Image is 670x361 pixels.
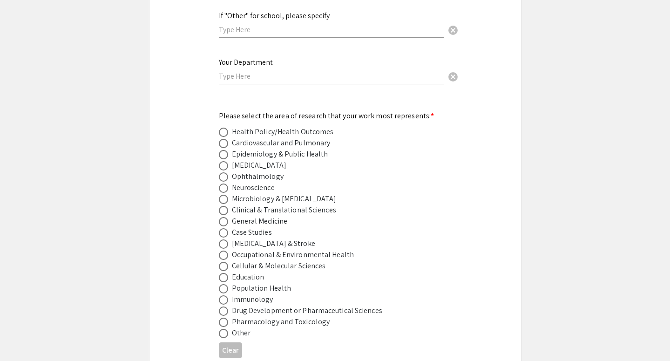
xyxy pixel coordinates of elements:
[7,319,40,354] iframe: Chat
[232,171,284,182] div: Ophthalmology
[232,283,291,294] div: Population Health
[232,193,337,204] div: Microbiology & [MEDICAL_DATA]
[232,227,272,238] div: Case Studies
[232,294,273,305] div: Immunology
[232,204,336,216] div: Clinical & Translational Sciences
[232,260,326,272] div: Cellular & Molecular Sciences
[232,160,286,171] div: [MEDICAL_DATA]
[219,11,330,20] mat-label: If "Other" for school, please specify
[232,238,315,249] div: [MEDICAL_DATA] & Stroke
[219,111,434,121] mat-label: Please select the area of research that your work most represents:
[232,249,354,260] div: Occupational & Environmental Health
[444,67,462,85] button: Clear
[219,342,242,358] button: Clear
[447,71,459,82] span: cancel
[232,126,334,137] div: Health Policy/Health Outcomes
[232,305,382,316] div: Drug Development or Pharmaceutical Sciences
[232,149,328,160] div: Epidemiology & Public Health
[232,216,288,227] div: General Medicine
[232,182,275,193] div: Neuroscience
[219,57,273,67] mat-label: Your Department
[232,316,330,327] div: Pharmacology and Toxicology
[447,25,459,36] span: cancel
[444,20,462,39] button: Clear
[219,71,444,81] input: Type Here
[232,327,251,339] div: Other
[232,137,331,149] div: Cardiovascular and Pulmonary
[219,25,444,34] input: Type Here
[232,272,264,283] div: Education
